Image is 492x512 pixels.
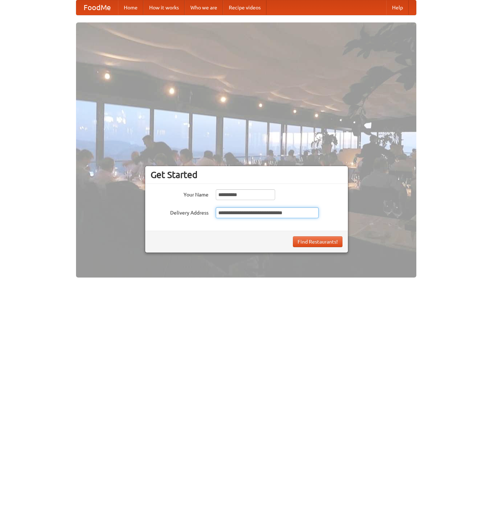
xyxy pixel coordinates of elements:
h3: Get Started [151,169,342,180]
button: Find Restaurants! [293,236,342,247]
a: Home [118,0,143,15]
a: How it works [143,0,185,15]
label: Your Name [151,189,209,198]
a: FoodMe [76,0,118,15]
a: Who we are [185,0,223,15]
label: Delivery Address [151,207,209,216]
a: Help [386,0,409,15]
a: Recipe videos [223,0,266,15]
